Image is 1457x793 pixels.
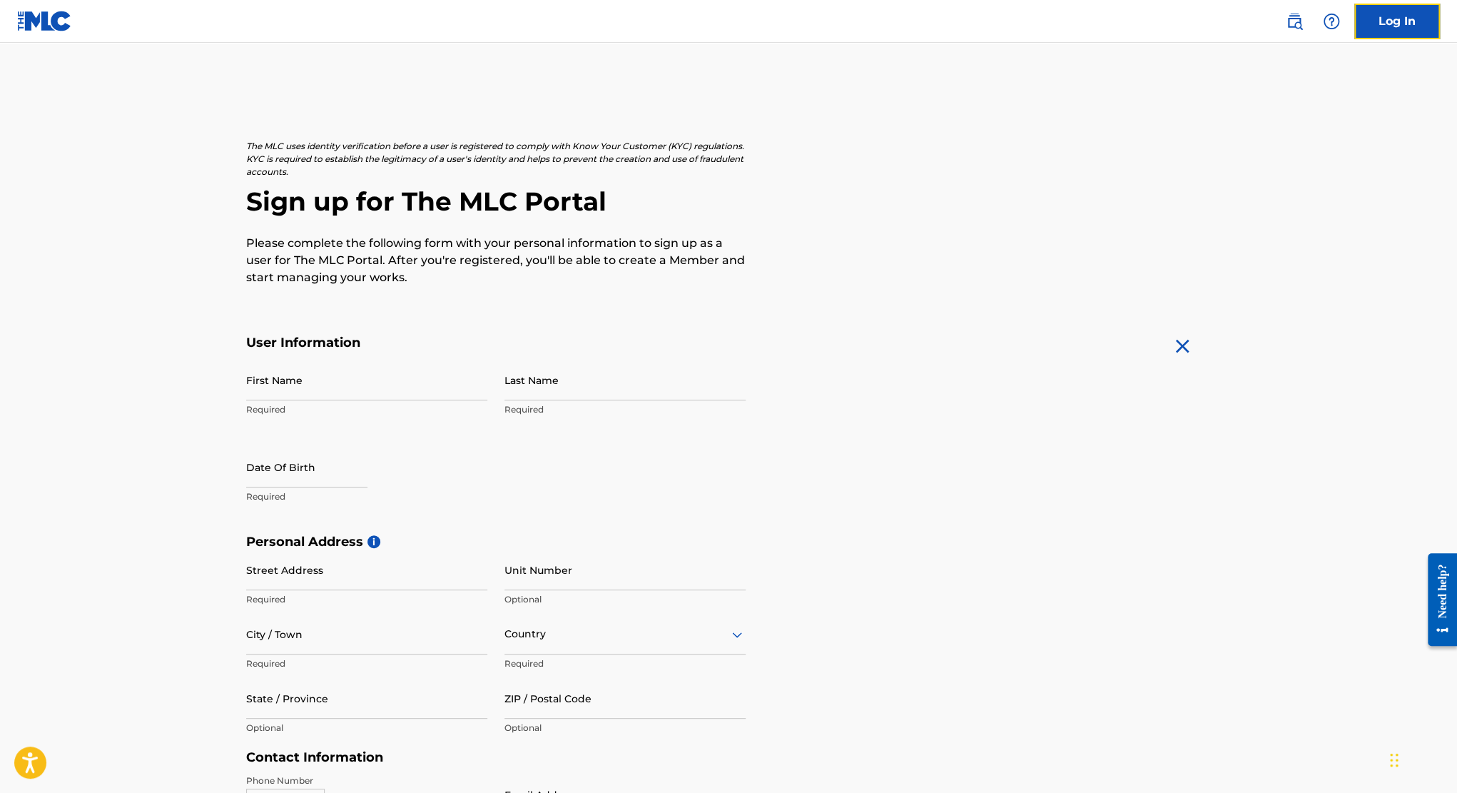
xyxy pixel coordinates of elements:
a: Public Search [1280,7,1309,36]
img: close [1171,335,1194,358]
img: MLC Logo [17,11,72,31]
p: Required [246,403,487,416]
iframe: Resource Center [1417,542,1457,657]
h5: User Information [246,335,746,351]
p: The MLC uses identity verification before a user is registered to comply with Know Your Customer ... [246,140,746,178]
img: search [1286,13,1303,30]
h5: Contact Information [246,749,746,766]
span: i [367,535,380,548]
p: Optional [504,722,746,734]
div: Drag [1390,739,1398,782]
p: Required [246,657,487,670]
p: Required [504,403,746,416]
h2: Sign up for The MLC Portal [246,186,1211,218]
p: Optional [246,722,487,734]
div: Help [1317,7,1346,36]
p: Please complete the following form with your personal information to sign up as a user for The ML... [246,235,746,286]
img: help [1323,13,1340,30]
p: Required [246,490,487,503]
a: Log In [1354,4,1440,39]
p: Required [246,593,487,606]
h5: Personal Address [246,534,1211,550]
p: Optional [504,593,746,606]
iframe: Chat Widget [1386,724,1457,793]
p: Required [504,657,746,670]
